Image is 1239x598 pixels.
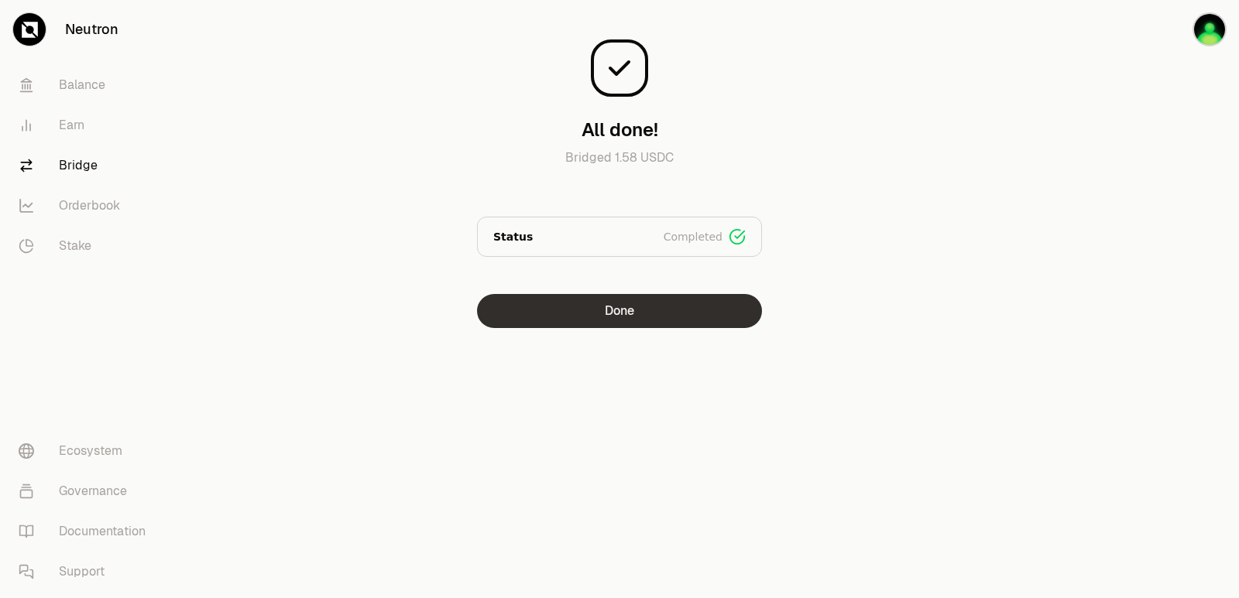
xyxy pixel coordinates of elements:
[493,229,533,244] p: Status
[582,118,658,142] h3: All done!
[6,65,167,105] a: Balance
[6,186,167,226] a: Orderbook
[6,471,167,511] a: Governance
[477,149,762,186] p: Bridged 1.58 USDC
[477,294,762,328] button: Done
[664,229,722,244] span: Completed
[6,431,167,471] a: Ecosystem
[1193,12,1227,46] img: sandy mercy
[6,145,167,186] a: Bridge
[6,226,167,266] a: Stake
[6,105,167,145] a: Earn
[6,511,167,552] a: Documentation
[6,552,167,592] a: Support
